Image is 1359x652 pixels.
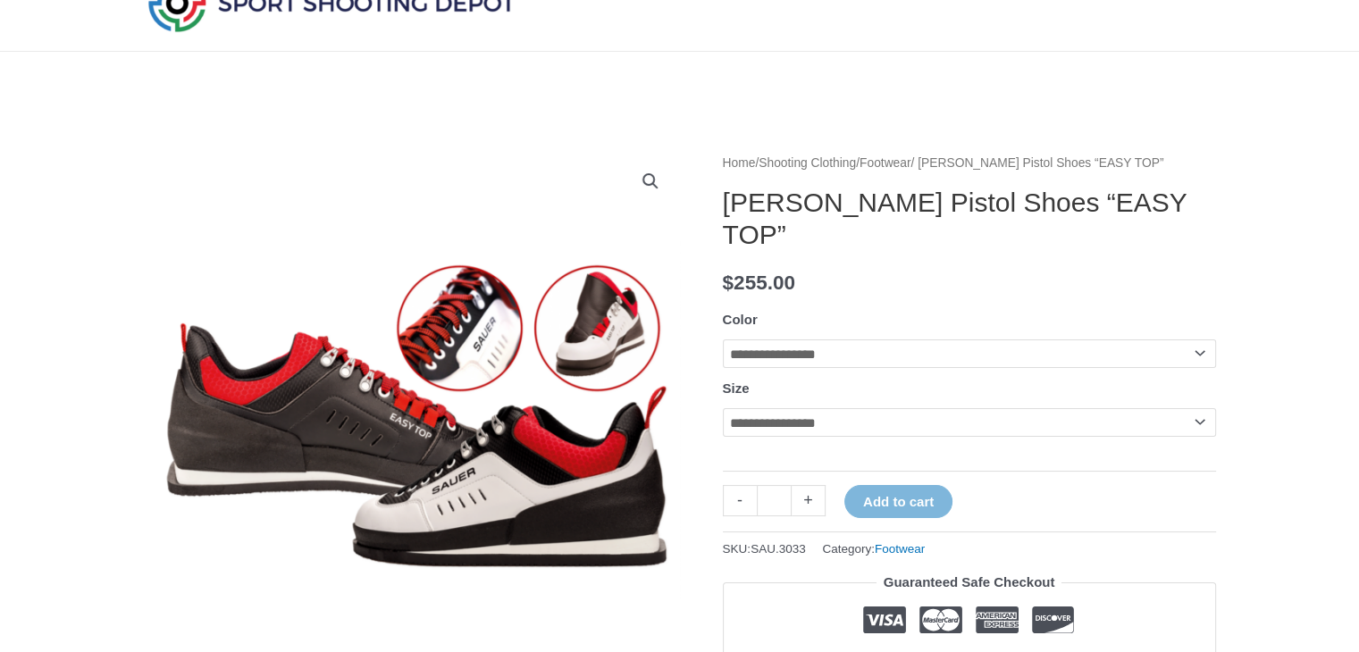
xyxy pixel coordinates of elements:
button: Add to cart [844,485,952,518]
a: + [792,485,826,516]
a: View full-screen image gallery [634,165,667,197]
span: SAU.3033 [751,542,806,556]
a: Shooting Clothing [759,156,856,170]
span: $ [723,272,734,294]
a: - [723,485,757,516]
nav: Breadcrumb [723,152,1216,175]
a: Home [723,156,756,170]
span: Category: [822,538,925,560]
bdi: 255.00 [723,272,795,294]
legend: Guaranteed Safe Checkout [877,570,1062,595]
h1: [PERSON_NAME] Pistol Shoes “EASY TOP” [723,187,1216,251]
label: Color [723,312,758,327]
a: Footwear [860,156,911,170]
a: Footwear [875,542,925,556]
label: Size [723,380,750,396]
input: Product quantity [757,485,792,516]
span: SKU: [723,538,806,560]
